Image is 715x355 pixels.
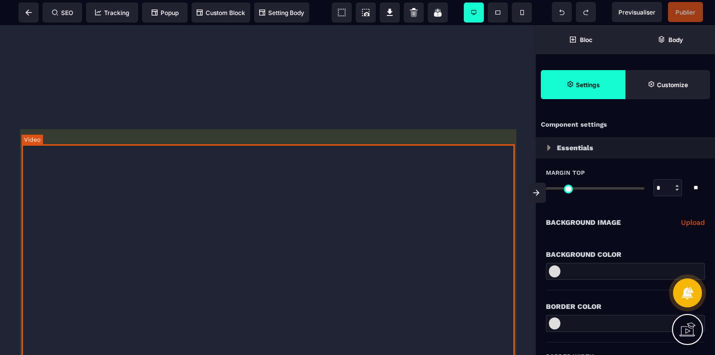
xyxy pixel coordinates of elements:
[95,9,129,17] span: Tracking
[668,36,683,44] strong: Body
[546,248,705,260] div: Background Color
[356,3,376,23] span: Screenshot
[557,142,593,154] p: Essentials
[536,115,715,135] div: Component settings
[612,2,662,22] span: Preview
[576,81,600,89] strong: Settings
[541,70,625,99] span: Settings
[625,25,715,54] span: Open Layer Manager
[152,9,179,17] span: Popup
[332,3,352,23] span: View components
[546,169,585,177] span: Margin Top
[547,145,551,151] img: loading
[546,300,705,312] div: Border Color
[259,9,304,17] span: Setting Body
[675,9,695,16] span: Publier
[580,36,592,44] strong: Bloc
[681,216,705,228] a: Upload
[625,70,710,99] span: Open Style Manager
[618,9,655,16] span: Previsualiser
[52,9,73,17] span: SEO
[657,81,688,89] strong: Customize
[197,9,245,17] span: Custom Block
[546,216,621,228] p: Background Image
[536,25,625,54] span: Open Blocks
